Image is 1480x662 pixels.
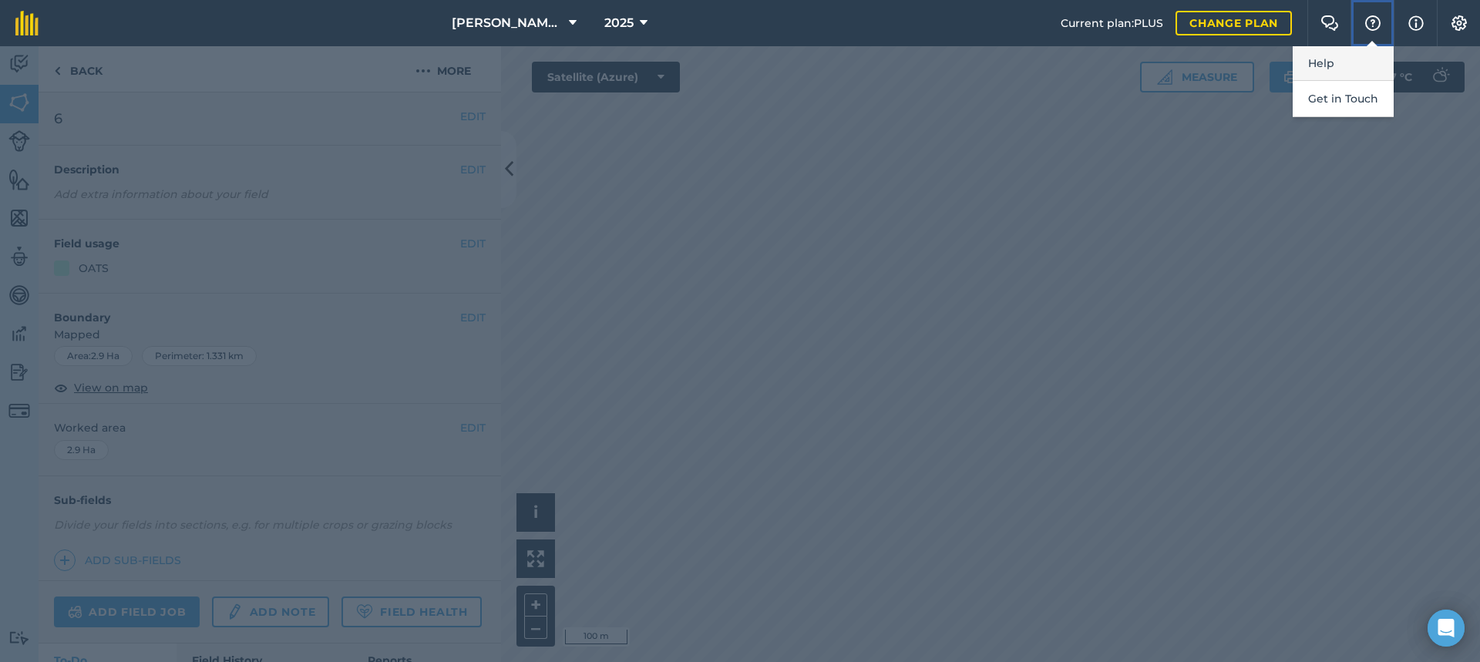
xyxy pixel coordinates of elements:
[1293,81,1394,117] button: Get in Touch
[1408,14,1424,32] img: svg+xml;base64,PHN2ZyB4bWxucz0iaHR0cDovL3d3dy53My5vcmcvMjAwMC9zdmciIHdpZHRoPSIxNyIgaGVpZ2h0PSIxNy...
[604,14,634,32] span: 2025
[15,11,39,35] img: fieldmargin Logo
[1320,15,1339,31] img: Two speech bubbles overlapping with the left bubble in the forefront
[1364,15,1382,31] img: A question mark icon
[1450,15,1468,31] img: A cog icon
[1428,610,1465,647] div: Open Intercom Messenger
[1176,11,1292,35] a: Change plan
[1061,15,1163,32] span: Current plan : PLUS
[1293,46,1394,81] a: Help
[452,14,563,32] span: [PERSON_NAME] FARMS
